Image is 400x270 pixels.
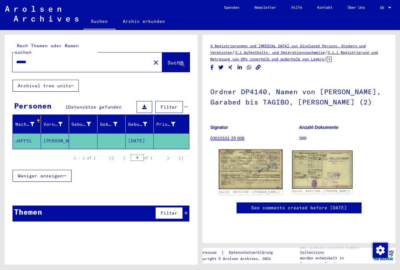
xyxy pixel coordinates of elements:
[118,152,131,164] button: Previous page
[18,173,63,179] span: Weniger anzeigen
[197,256,280,262] p: Copyright © Arolsen Archives, 2021
[68,104,122,110] span: Datensätze gefunden
[13,133,41,149] mat-cell: JAFFEL
[74,155,96,161] div: 1 – 1 of 1
[197,249,221,256] a: Impressum
[13,115,41,133] mat-header-cell: Nachname
[128,119,155,129] div: Geburtsdatum
[72,121,91,128] div: Geburtsname
[299,125,338,130] b: Anzahl Dokumente
[372,247,395,263] img: yv_logo.png
[65,104,68,110] span: 1
[156,119,183,129] div: Prisoner #
[292,189,351,193] a: DocID: 69417406 ([PERSON_NAME])
[209,64,215,71] button: Share on Facebook
[219,190,280,194] a: DocID: 69417406 ([PERSON_NAME])
[161,104,177,110] span: Filter
[237,64,243,71] button: Share on LinkedIn
[373,243,388,258] img: Zustimmung ändern
[162,152,174,164] button: Next page
[126,115,154,133] mat-header-cell: Geburtsdatum
[12,80,79,92] button: Archival tree units
[15,121,34,128] div: Nachname
[210,136,244,141] a: 03010101 25 006
[300,255,371,267] p: wurden entwickelt in Partnerschaft mit
[219,150,282,189] img: 001.jpg
[325,49,327,55] span: /
[218,64,224,71] button: Share on Twitter
[126,133,154,149] mat-cell: [DATE]
[128,121,147,128] div: Geburtsdatum
[224,249,280,256] a: Datenschutzerklärung
[210,77,387,115] h1: Ordner DP4140, Namen von [PERSON_NAME], Garabed bis TAGIBO, [PERSON_NAME] (2)
[150,56,162,69] button: Clear
[235,50,325,55] a: 3.1 Aufenthalts- und Emigrationsnachweise
[162,53,190,72] button: Suche
[324,56,327,62] span: /
[167,59,183,66] span: Suche
[197,249,280,256] div: |
[174,152,187,164] button: Last page
[292,150,353,188] img: 002.jpg
[246,64,252,71] button: Share on WhatsApp
[152,59,160,66] mat-icon: close
[106,152,118,164] button: First page
[300,244,371,255] p: Die Arolsen Archives Online-Collections
[43,121,62,128] div: Vorname
[161,210,177,216] span: Filter
[97,115,126,133] mat-header-cell: Geburt‏
[255,64,262,71] button: Copy link
[210,125,228,130] b: Signatur
[100,121,117,128] div: Geburt‏
[155,101,183,113] button: Filter
[299,135,387,142] p: 389
[69,115,97,133] mat-header-cell: Geburtsname
[210,43,366,55] a: 3 Registrierungen und [MEDICAL_DATA] von Displaced Persons, Kindern und Vermissten
[43,119,70,129] div: Vorname
[251,205,347,211] a: See comments created before [DATE]
[14,100,52,111] div: Personen
[12,170,72,182] button: Weniger anzeigen
[115,14,172,29] a: Archiv erkunden
[227,64,234,71] button: Share on Xing
[156,121,175,128] div: Prisoner #
[15,43,79,55] mat-label: Nach Themen oder Namen suchen
[14,206,42,217] div: Themen
[41,133,69,149] mat-cell: [PERSON_NAME]
[72,119,98,129] div: Geburtsname
[5,6,78,22] img: Arolsen_neg.svg
[15,119,42,129] div: Nachname
[154,115,189,133] mat-header-cell: Prisoner #
[83,14,115,30] a: Suchen
[131,155,162,161] div: of 1
[100,119,125,129] div: Geburt‏
[380,6,387,10] span: DE
[232,49,235,55] span: /
[155,207,183,219] button: Filter
[41,115,69,133] mat-header-cell: Vorname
